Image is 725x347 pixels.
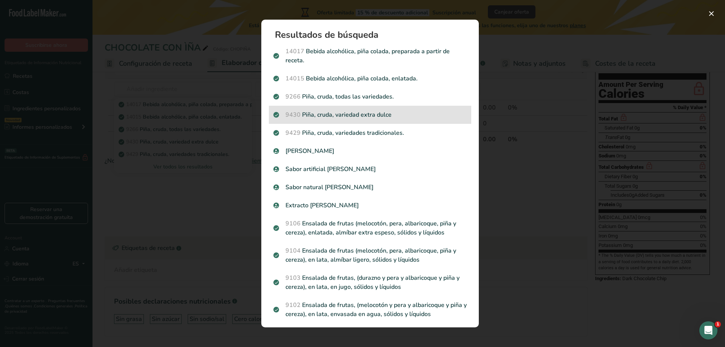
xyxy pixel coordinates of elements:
[285,301,301,309] span: 9102
[285,129,301,137] span: 9429
[285,93,301,101] span: 9266
[285,274,301,282] span: 9103
[273,128,467,137] p: Piña, cruda, variedades tradicionales.
[275,30,471,39] h1: Resultados de búsqueda
[273,219,467,237] p: Ensalada de frutas (melocotón, pera, albaricoque, piña y cereza), enlatada, almíbar extra espeso,...
[273,165,467,174] p: Sabor artificial [PERSON_NAME]
[273,246,467,264] p: Ensalada de frutas (melocotón, pera, albaricoque, piña y cereza), en lata, almíbar ligero, sólido...
[285,47,304,56] span: 14017
[273,92,467,101] p: Piña, cruda, todas las variedades.
[699,321,717,339] iframe: Intercom live chat
[285,247,301,255] span: 9104
[273,301,467,319] p: Ensalada de frutas, (melocotón y pera y albaricoque y piña y cereza), en lata, envasada en agua, ...
[715,321,721,327] span: 1
[273,183,467,192] p: Sabor natural [PERSON_NAME]
[285,219,301,228] span: 9106
[273,74,467,83] p: Bebida alcohólica, piña colada, enlatada.
[273,47,467,65] p: Bebida alcohólica, piña colada, preparada a partir de receta.
[273,147,467,156] p: [PERSON_NAME]
[285,111,301,119] span: 9430
[285,74,304,83] span: 14015
[273,201,467,210] p: Extracto [PERSON_NAME]
[273,273,467,291] p: Ensalada de frutas, (durazno y pera y albaricoque y piña y cereza), en lata, en jugo, sólidos y l...
[273,110,467,119] p: Piña, cruda, variedad extra dulce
